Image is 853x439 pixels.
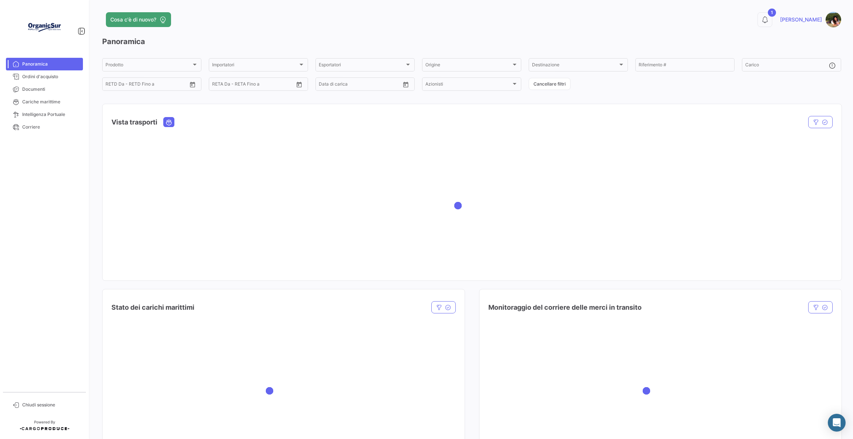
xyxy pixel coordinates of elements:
[6,96,83,108] a: Cariche marittime
[111,302,194,313] h4: Stato dei carichi marittimi
[106,12,171,27] button: Cosa c'è di nuovo?
[22,99,80,105] span: Cariche marittime
[6,58,83,70] a: Panoramica
[828,414,846,432] div: Abrir Intercom Messenger
[22,402,80,408] span: Chiudi sessione
[106,83,111,88] input: Da
[187,79,198,90] button: Open calendar
[425,63,511,69] span: Origine
[6,70,83,83] a: Ordini d'acquisto
[22,86,80,93] span: Documenti
[110,16,156,23] span: Cosa c'è di nuovo?
[400,79,411,90] button: Open calendar
[529,78,571,90] button: Cancellare filtri
[223,83,262,88] input: Fino a
[117,83,156,88] input: Fino a
[22,73,80,80] span: Ordini d'acquisto
[319,63,405,69] span: Esportatori
[22,61,80,67] span: Panoramica
[425,83,511,88] span: Azionisti
[532,63,618,69] span: Destinazione
[22,124,80,130] span: Corriere
[106,63,191,69] span: Prodotto
[6,108,83,121] a: Intelligenza Portuale
[6,83,83,96] a: Documenti
[780,16,822,23] span: [PERSON_NAME]
[294,79,305,90] button: Open calendar
[319,83,325,88] input: Da
[111,117,157,127] h4: Vista trasporti
[102,36,841,47] h3: Panoramica
[330,83,369,88] input: Fino a
[212,63,298,69] span: Importatori
[6,121,83,133] a: Corriere
[26,9,63,46] img: Logo+OrganicSur.png
[488,302,642,313] h4: Monitoraggio del corriere delle merci in transito
[22,111,80,118] span: Intelligenza Portuale
[826,12,841,27] img: sara.jpg
[212,83,218,88] input: Da
[164,117,174,127] button: Ocean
